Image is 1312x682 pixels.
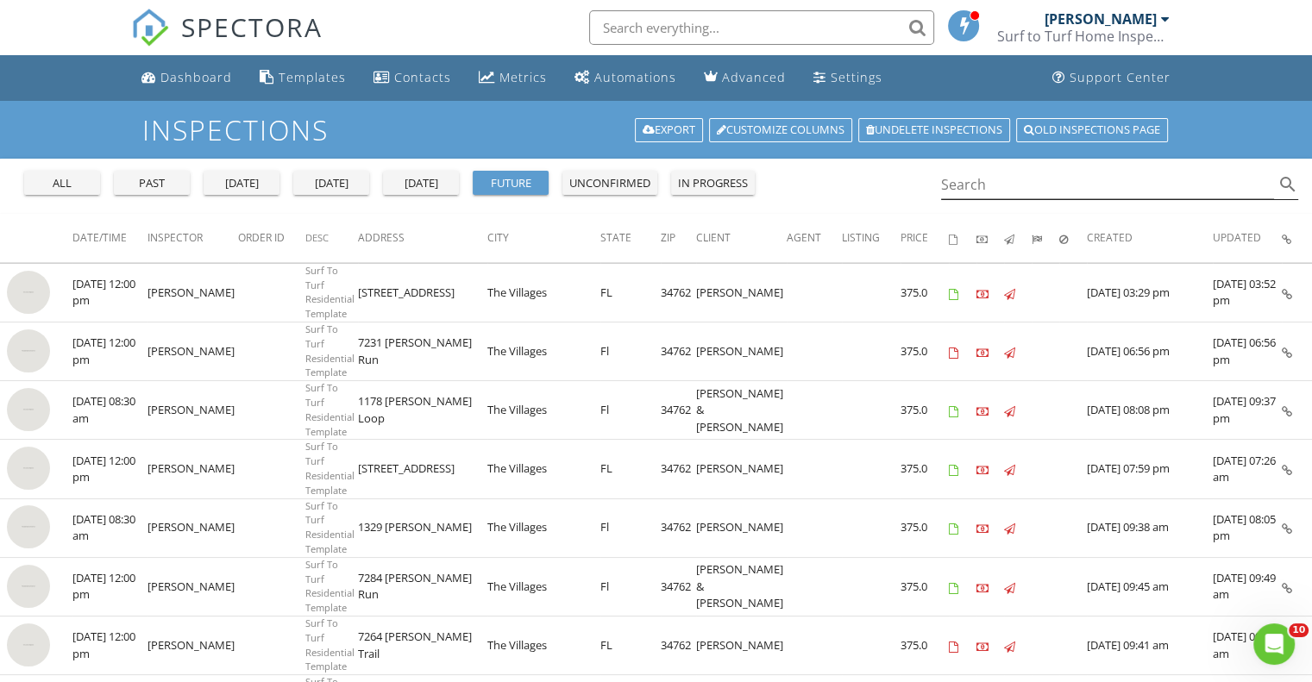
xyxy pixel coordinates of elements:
[131,23,323,59] a: SPECTORA
[696,557,787,616] td: [PERSON_NAME] & [PERSON_NAME]
[358,616,487,674] td: 7264 [PERSON_NAME] Trail
[487,440,600,498] td: The Villages
[787,230,821,245] span: Agent
[487,498,600,557] td: The Villages
[600,230,631,245] span: State
[358,230,405,245] span: Address
[305,231,329,244] span: Desc
[487,322,600,381] td: The Villages
[305,440,355,496] span: Surf To Turf Residential Template
[72,381,148,440] td: [DATE] 08:30 am
[72,263,148,322] td: [DATE] 12:00 pm
[394,69,451,85] div: Contacts
[367,62,458,94] a: Contacts
[7,271,50,314] img: streetview
[7,565,50,608] img: streetview
[1087,498,1213,557] td: [DATE] 09:38 am
[142,115,1170,145] h1: Inspections
[487,557,600,616] td: The Villages
[1213,440,1282,498] td: [DATE] 07:26 am
[148,263,238,322] td: [PERSON_NAME]
[1045,62,1177,94] a: Support Center
[487,616,600,674] td: The Villages
[121,175,183,192] div: past
[600,322,661,381] td: Fl
[1087,557,1213,616] td: [DATE] 09:45 am
[1253,623,1295,665] iframe: Intercom live chat
[600,263,661,322] td: FL
[722,69,786,85] div: Advanced
[569,175,650,192] div: unconfirmed
[148,440,238,498] td: [PERSON_NAME]
[31,175,93,192] div: all
[358,214,487,262] th: Address: Not sorted.
[901,322,949,381] td: 375.0
[661,214,696,262] th: Zip: Not sorted.
[901,440,949,498] td: 375.0
[114,171,190,195] button: past
[148,230,203,245] span: Inspector
[72,214,148,262] th: Date/Time: Not sorted.
[305,616,355,673] span: Surf To Turf Residential Template
[1282,214,1312,262] th: Inspection Details: Not sorted.
[72,498,148,557] td: [DATE] 08:30 am
[1277,174,1298,195] i: search
[7,623,50,666] img: streetview
[472,62,554,94] a: Metrics
[305,381,355,437] span: Surf To Turf Residential Template
[358,322,487,381] td: 7231 [PERSON_NAME] Run
[661,557,696,616] td: 34762
[473,171,549,195] button: future
[7,329,50,372] img: streetview
[148,322,238,381] td: [PERSON_NAME]
[1070,69,1171,85] div: Support Center
[1004,214,1032,262] th: Published: Not sorted.
[635,118,703,142] a: Export
[1213,263,1282,322] td: [DATE] 03:52 pm
[358,557,487,616] td: 7284 [PERSON_NAME] Run
[1016,118,1168,142] a: Old inspections page
[661,322,696,381] td: 34762
[661,381,696,440] td: 34762
[901,230,928,245] span: Price
[305,214,358,262] th: Desc: Not sorted.
[807,62,889,94] a: Settings
[72,322,148,381] td: [DATE] 12:00 pm
[941,171,1275,199] input: Search
[1289,623,1309,637] span: 10
[300,175,362,192] div: [DATE]
[1213,498,1282,557] td: [DATE] 08:05 pm
[696,214,787,262] th: Client: Not sorted.
[696,322,787,381] td: [PERSON_NAME]
[600,498,661,557] td: Fl
[901,214,949,262] th: Price: Not sorted.
[696,230,731,245] span: Client
[600,214,661,262] th: State: Not sorted.
[390,175,452,192] div: [DATE]
[358,263,487,322] td: [STREET_ADDRESS]
[1213,557,1282,616] td: [DATE] 09:49 am
[238,214,305,262] th: Order ID: Not sorted.
[24,171,100,195] button: all
[7,447,50,490] img: streetview
[487,381,600,440] td: The Villages
[671,171,755,195] button: in progress
[238,230,285,245] span: Order ID
[589,10,934,45] input: Search everything...
[600,440,661,498] td: FL
[72,230,127,245] span: Date/Time
[480,175,542,192] div: future
[901,498,949,557] td: 375.0
[600,616,661,674] td: FL
[1045,10,1157,28] div: [PERSON_NAME]
[661,230,675,245] span: Zip
[787,214,842,262] th: Agent: Not sorted.
[600,381,661,440] td: Fl
[661,440,696,498] td: 34762
[135,62,239,94] a: Dashboard
[696,263,787,322] td: [PERSON_NAME]
[1087,322,1213,381] td: [DATE] 06:56 pm
[1213,616,1282,674] td: [DATE] 09:41 am
[204,171,279,195] button: [DATE]
[901,616,949,674] td: 375.0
